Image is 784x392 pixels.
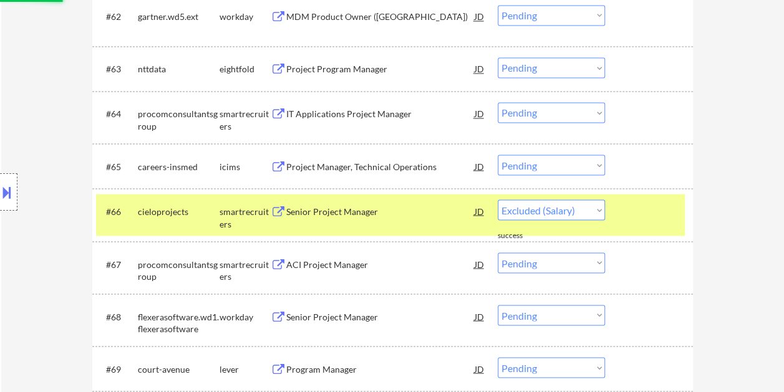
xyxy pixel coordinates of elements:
[286,11,475,23] div: MDM Product Owner ([GEOGRAPHIC_DATA])
[473,155,486,177] div: JD
[106,11,128,23] div: #62
[473,102,486,125] div: JD
[106,63,128,75] div: #63
[286,258,475,270] div: ACI Project Manager
[473,199,486,222] div: JD
[473,305,486,327] div: JD
[473,252,486,275] div: JD
[286,108,475,120] div: IT Applications Project Manager
[220,258,271,282] div: smartrecruiters
[138,363,220,375] div: court-avenue
[473,57,486,80] div: JD
[138,11,220,23] div: gartner.wd5.ext
[220,108,271,132] div: smartrecruiters
[286,63,475,75] div: Project Program Manager
[220,63,271,75] div: eightfold
[220,310,271,323] div: workday
[473,5,486,27] div: JD
[498,230,548,241] div: success
[286,160,475,173] div: Project Manager, Technical Operations
[473,357,486,380] div: JD
[138,63,220,75] div: nttdata
[106,363,128,375] div: #69
[220,205,271,229] div: smartrecruiters
[220,11,271,23] div: workday
[106,310,128,323] div: #68
[220,160,271,173] div: icims
[138,310,220,335] div: flexerasoftware.wd1.flexerasoftware
[286,310,475,323] div: Senior Project Manager
[220,363,271,375] div: lever
[286,363,475,375] div: Program Manager
[286,205,475,218] div: Senior Project Manager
